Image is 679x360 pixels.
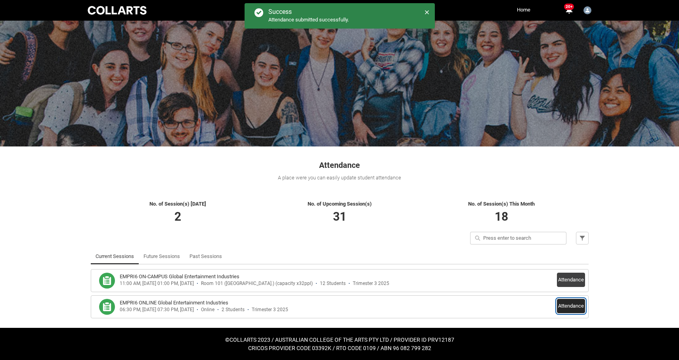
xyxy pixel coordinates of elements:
[495,210,508,223] span: 18
[120,281,194,287] div: 11:00 AM, [DATE] 01:00 PM, [DATE]
[201,281,313,287] div: Room 101 ([GEOGRAPHIC_DATA].) (capacity x32ppl)
[470,232,566,244] input: Press enter to search
[564,6,574,15] button: 20+
[268,8,349,16] div: Success
[515,4,532,16] a: Home
[201,307,214,313] div: Online
[268,17,349,23] span: Attendance submitted successfully.
[91,174,589,182] div: A place were you can easily update student attendance
[96,248,134,264] a: Current Sessions
[583,6,591,14] img: Chrissie Vincent
[91,248,139,264] li: Current Sessions
[139,248,185,264] li: Future Sessions
[564,4,574,10] span: 20+
[468,201,535,207] span: No. of Session(s) This Month
[557,273,585,287] button: Attendance
[576,232,589,244] button: Filter
[174,210,181,223] span: 2
[120,273,239,281] h3: EMPRI6 ON-CAMPUS Global Entertainment Industries
[189,248,222,264] a: Past Sessions
[308,201,372,207] span: No. of Upcoming Session(s)
[149,201,206,207] span: No. of Session(s) [DATE]
[319,160,360,170] span: Attendance
[252,307,288,313] div: Trimester 3 2025
[320,281,346,287] div: 12 Students
[581,3,593,16] button: User Profile Chrissie Vincent
[222,307,245,313] div: 2 Students
[143,248,180,264] a: Future Sessions
[333,210,346,223] span: 31
[353,281,389,287] div: Trimester 3 2025
[557,299,585,313] button: Attendance
[120,299,228,307] h3: EMPRI6 ONLINE Global Entertainment Industries
[185,248,227,264] li: Past Sessions
[120,307,194,313] div: 06:30 PM, [DATE] 07:30 PM, [DATE]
